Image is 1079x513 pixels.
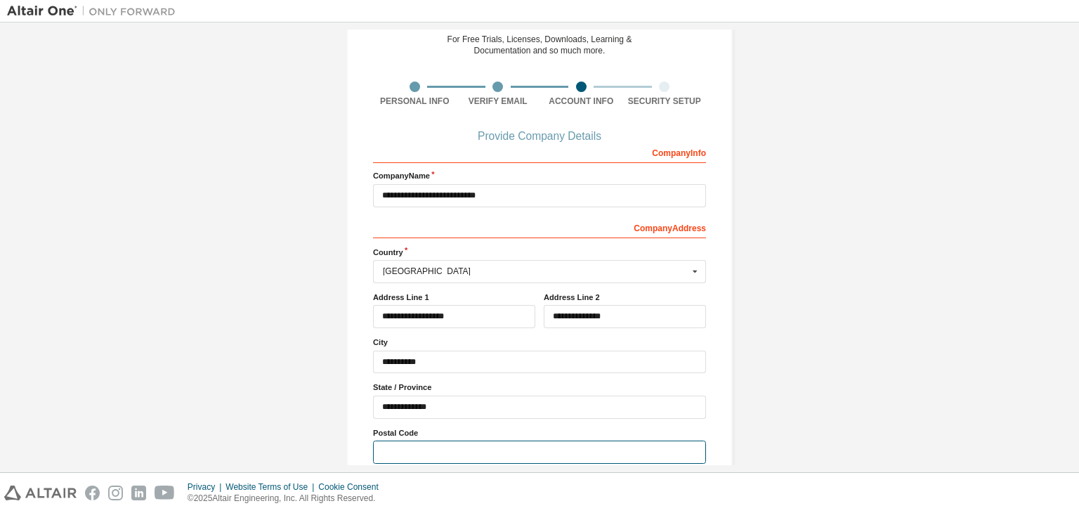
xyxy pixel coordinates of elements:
[155,486,175,500] img: youtube.svg
[373,427,706,439] label: Postal Code
[539,96,623,107] div: Account Info
[108,486,123,500] img: instagram.svg
[457,96,540,107] div: Verify Email
[373,141,706,163] div: Company Info
[373,132,706,141] div: Provide Company Details
[373,292,535,303] label: Address Line 1
[188,481,225,493] div: Privacy
[544,292,706,303] label: Address Line 2
[373,337,706,348] label: City
[373,170,706,181] label: Company Name
[373,96,457,107] div: Personal Info
[188,493,387,505] p: © 2025 Altair Engineering, Inc. All Rights Reserved.
[318,481,386,493] div: Cookie Consent
[4,486,77,500] img: altair_logo.svg
[131,486,146,500] img: linkedin.svg
[373,216,706,238] div: Company Address
[447,34,632,56] div: For Free Trials, Licenses, Downloads, Learning & Documentation and so much more.
[623,96,707,107] div: Security Setup
[373,247,706,258] label: Country
[373,382,706,393] label: State / Province
[7,4,183,18] img: Altair One
[225,481,318,493] div: Website Terms of Use
[85,486,100,500] img: facebook.svg
[383,267,688,275] div: [GEOGRAPHIC_DATA]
